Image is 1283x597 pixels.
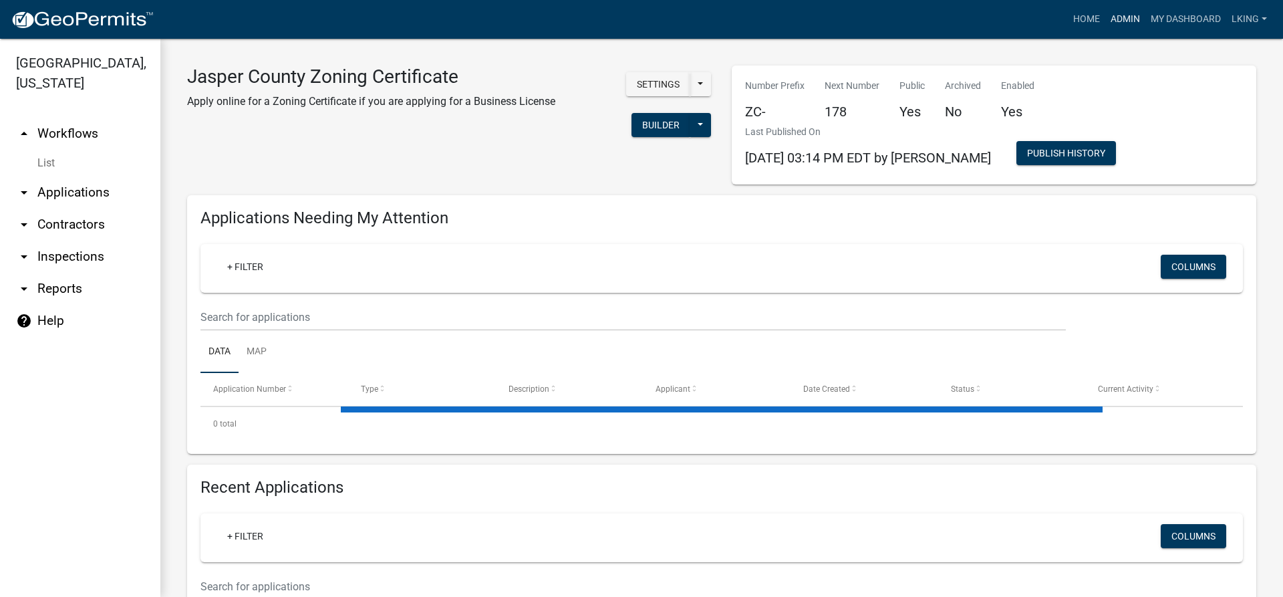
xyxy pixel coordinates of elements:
a: + Filter [217,524,274,548]
button: Settings [626,72,690,96]
p: Public [899,79,925,93]
span: Application Number [213,384,286,394]
button: Publish History [1016,141,1116,165]
a: Map [239,331,275,374]
p: Enabled [1001,79,1034,93]
span: Current Activity [1098,384,1153,394]
h5: Yes [1001,104,1034,120]
a: + Filter [217,255,274,279]
span: Description [509,384,549,394]
i: arrow_drop_up [16,126,32,142]
button: Columns [1161,524,1226,548]
a: Admin [1105,7,1145,32]
datatable-header-cell: Current Activity [1085,373,1233,405]
h5: 178 [825,104,879,120]
a: My Dashboard [1145,7,1226,32]
input: Search for applications [200,304,1066,331]
span: Date Created [803,384,850,394]
h4: Recent Applications [200,478,1243,497]
p: Number Prefix [745,79,805,93]
span: Status [951,384,974,394]
i: arrow_drop_down [16,249,32,265]
i: arrow_drop_down [16,217,32,233]
datatable-header-cell: Application Number [200,373,348,405]
a: Home [1068,7,1105,32]
a: LKING [1226,7,1272,32]
i: arrow_drop_down [16,281,32,297]
span: Applicant [656,384,690,394]
i: help [16,313,32,329]
span: Type [361,384,378,394]
datatable-header-cell: Type [348,373,496,405]
h4: Applications Needing My Attention [200,209,1243,228]
h5: No [945,104,981,120]
p: Apply online for a Zoning Certificate if you are applying for a Business License [187,94,555,110]
h5: Yes [899,104,925,120]
button: Builder [631,113,690,137]
datatable-header-cell: Date Created [791,373,938,405]
div: 0 total [200,407,1243,441]
a: Data [200,331,239,374]
p: Last Published On [745,125,991,139]
datatable-header-cell: Status [938,373,1086,405]
span: [DATE] 03:14 PM EDT by [PERSON_NAME] [745,150,991,166]
i: arrow_drop_down [16,185,32,201]
p: Archived [945,79,981,93]
button: Columns [1161,255,1226,279]
wm-modal-confirm: Workflow Publish History [1016,149,1116,160]
h5: ZC- [745,104,805,120]
h3: Jasper County Zoning Certificate [187,66,555,88]
datatable-header-cell: Description [495,373,643,405]
p: Next Number [825,79,879,93]
datatable-header-cell: Applicant [643,373,791,405]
